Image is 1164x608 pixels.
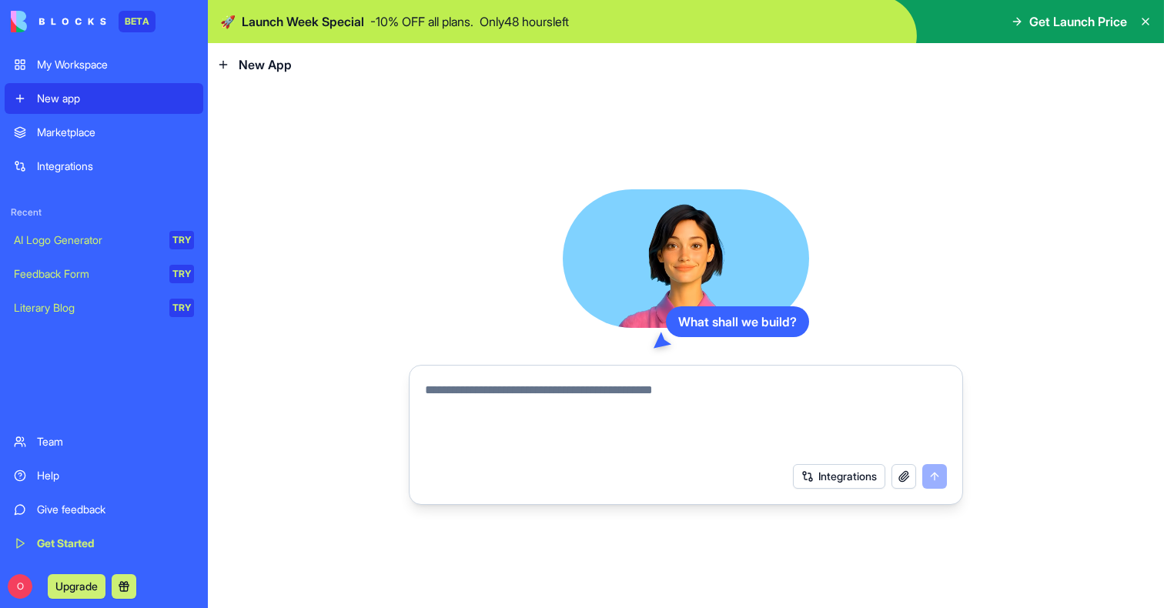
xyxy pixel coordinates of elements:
[37,502,194,517] div: Give feedback
[5,528,203,559] a: Get Started
[5,460,203,491] a: Help
[666,306,809,337] div: What shall we build?
[37,125,194,140] div: Marketplace
[37,468,194,483] div: Help
[5,225,203,256] a: AI Logo GeneratorTRY
[37,536,194,551] div: Get Started
[5,292,203,323] a: Literary BlogTRY
[220,12,236,31] span: 🚀
[370,12,473,31] p: - 10 % OFF all plans.
[119,11,156,32] div: BETA
[48,578,105,593] a: Upgrade
[11,11,106,32] img: logo
[5,494,203,525] a: Give feedback
[169,231,194,249] div: TRY
[8,574,32,599] span: O
[480,12,569,31] p: Only 48 hours left
[37,159,194,174] div: Integrations
[5,206,203,219] span: Recent
[169,299,194,317] div: TRY
[5,49,203,80] a: My Workspace
[48,574,105,599] button: Upgrade
[793,464,885,489] button: Integrations
[5,117,203,148] a: Marketplace
[37,91,194,106] div: New app
[14,266,159,282] div: Feedback Form
[37,57,194,72] div: My Workspace
[5,151,203,182] a: Integrations
[169,265,194,283] div: TRY
[242,12,364,31] span: Launch Week Special
[11,11,156,32] a: BETA
[5,426,203,457] a: Team
[37,434,194,449] div: Team
[5,259,203,289] a: Feedback FormTRY
[1029,12,1127,31] span: Get Launch Price
[14,300,159,316] div: Literary Blog
[239,55,292,74] span: New App
[5,83,203,114] a: New app
[14,232,159,248] div: AI Logo Generator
